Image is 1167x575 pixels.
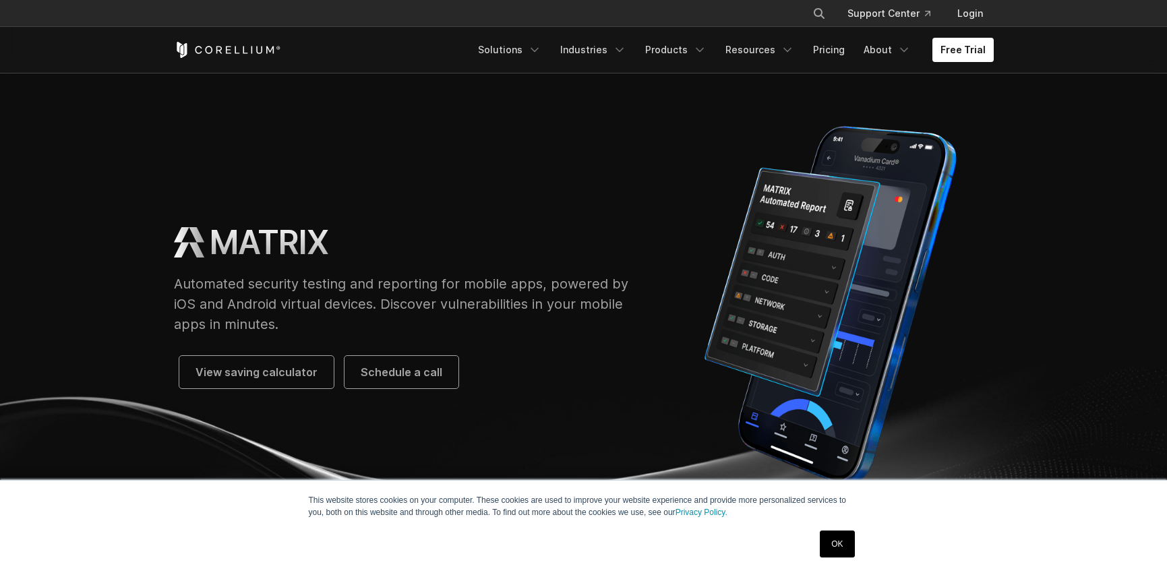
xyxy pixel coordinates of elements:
a: Privacy Policy. [676,508,727,517]
div: Navigation Menu [470,38,994,62]
a: View saving calculator [179,356,334,388]
a: Solutions [470,38,549,62]
img: MATRIX Logo [174,227,204,258]
button: Search [807,1,831,26]
a: Pricing [805,38,853,62]
p: Automated security testing and reporting for mobile apps, powered by iOS and Android virtual devi... [174,274,641,334]
a: About [856,38,919,62]
a: Login [947,1,994,26]
p: This website stores cookies on your computer. These cookies are used to improve your website expe... [309,494,859,518]
a: OK [820,531,854,557]
div: Navigation Menu [796,1,994,26]
img: Corellium MATRIX automated report on iPhone showing app vulnerability test results across securit... [667,116,993,494]
a: Support Center [837,1,941,26]
a: Resources [717,38,802,62]
a: Corellium Home [174,42,281,58]
span: View saving calculator [196,364,318,380]
a: Schedule a call [345,356,458,388]
a: Industries [552,38,634,62]
h1: MATRIX [210,222,328,263]
a: Products [637,38,715,62]
span: Schedule a call [361,364,442,380]
a: Free Trial [932,38,994,62]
